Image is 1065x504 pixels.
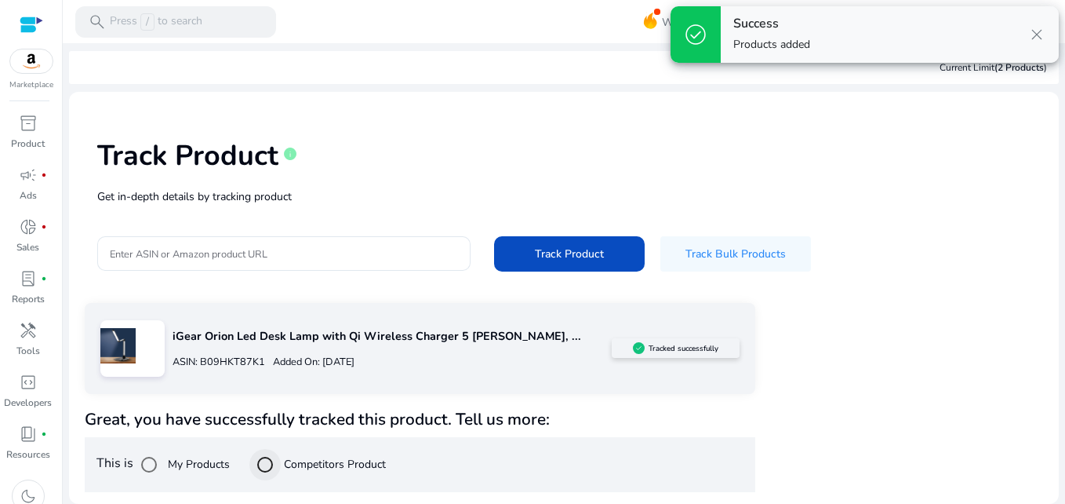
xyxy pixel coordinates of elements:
[19,425,38,444] span: book_4
[12,292,45,306] p: Reports
[97,139,278,173] h1: Track Product
[19,269,38,288] span: lab_profile
[16,240,39,254] p: Sales
[165,456,230,473] label: My Products
[733,16,810,31] h4: Success
[85,437,755,492] div: This is
[1027,25,1046,44] span: close
[41,276,47,282] span: fiber_manual_record
[6,447,50,462] p: Resources
[265,355,354,370] p: Added On: [DATE]
[281,456,386,473] label: Competitors Product
[100,328,136,363] img: 61tLxaUaX6L.jpg
[633,342,645,354] img: sellerapp_active
[19,373,38,392] span: code_blocks
[649,344,718,353] h5: Tracked successfully
[683,22,708,47] span: check_circle
[662,9,723,36] span: What's New
[10,49,53,73] img: amazon.svg
[140,13,154,31] span: /
[16,344,40,358] p: Tools
[733,37,810,53] p: Products added
[19,166,38,184] span: campaign
[19,114,38,133] span: inventory_2
[19,217,38,236] span: donut_small
[41,224,47,230] span: fiber_manual_record
[88,13,107,31] span: search
[9,79,53,91] p: Marketplace
[173,355,265,370] p: ASIN: B09HKT87K1
[685,246,786,262] span: Track Bulk Products
[85,410,755,429] h4: Great, you have successfully tracked this product. Tell us more:
[282,146,298,162] span: info
[20,188,37,203] p: Ads
[41,431,47,437] span: fiber_manual_record
[41,172,47,178] span: fiber_manual_record
[110,13,202,31] p: Press to search
[173,328,612,345] p: iGear Orion Led Desk Lamp with Qi Wireless Charger 5 [PERSON_NAME], ...
[11,137,45,151] p: Product
[494,236,645,272] button: Track Product
[97,188,1030,205] p: Get in-depth details by tracking product
[535,246,604,262] span: Track Product
[4,396,52,410] p: Developers
[660,236,811,272] button: Track Bulk Products
[19,321,38,340] span: handyman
